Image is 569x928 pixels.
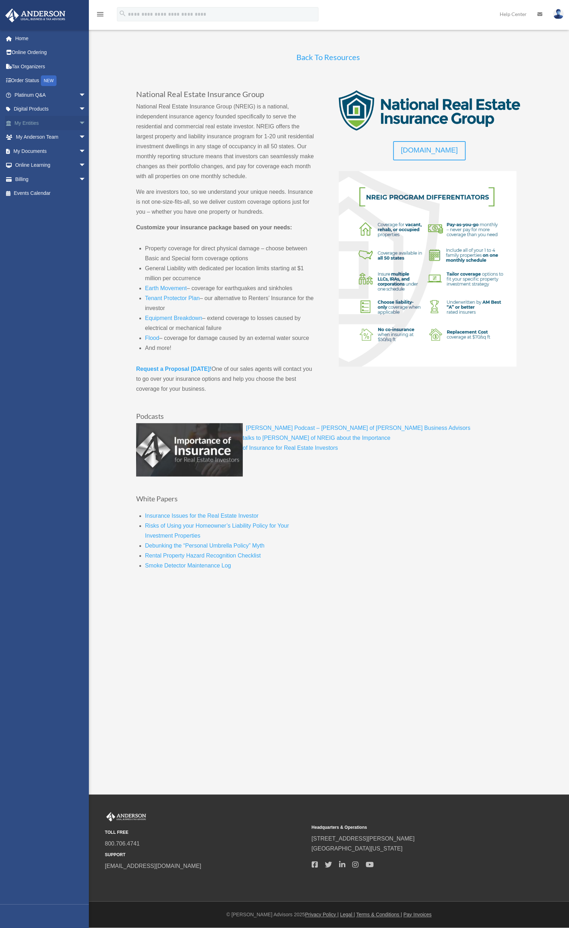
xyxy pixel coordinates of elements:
[145,293,317,313] li: – our alternative to Renters’ Insurance for the investor
[136,364,317,394] p: One of our sales agents will contact you to go over your insurance options and help you choose th...
[136,102,317,187] p: National Real Estate Insurance Group (NREIG) is a national, independent insurance agency founded ...
[3,9,68,22] img: Anderson Advisors Platinum Portal
[296,52,360,65] a: Back To Resources
[5,116,97,130] a: My Entitiesarrow_drop_down
[89,910,569,919] div: © [PERSON_NAME] Advisors 2025
[79,130,93,145] span: arrow_drop_down
[5,46,97,60] a: Online Ordering
[105,851,306,859] small: SUPPORT
[243,425,470,454] a: [PERSON_NAME] Podcast – [PERSON_NAME] of [PERSON_NAME] Business Advisorstalks to [PERSON_NAME] of...
[136,366,211,372] strong: Request a Proposal [DATE]!
[145,343,317,353] li: And more!
[5,130,97,144] a: My Anderson Teamarrow_drop_down
[311,836,414,842] a: [STREET_ADDRESS][PERSON_NAME]
[145,315,202,325] a: Equipment Breakdown
[311,824,513,831] small: Headquarters & Operations
[5,172,97,186] a: Billingarrow_drop_down
[145,285,187,295] a: Earth Movement
[136,412,520,423] h4: Podcasts
[145,562,231,572] a: Smoke Detector Maintenance Log
[5,186,97,201] a: Events Calendar
[403,912,431,917] a: Pay Invoices
[105,829,306,836] small: TOLL FREE
[145,244,317,263] li: Property coverage for direct physical damage – choose between Basic and Special form coverage opt...
[305,912,339,917] a: Privacy Policy |
[145,523,289,542] a: Risks of Using your Homeowner’s Liability Policy for Your Investment Properties
[41,75,57,86] div: NEW
[5,88,97,102] a: Platinum Q&Aarrow_drop_down
[145,553,259,562] a: Rental Property Hazard Recognition Checklis
[393,141,466,160] a: [DOMAIN_NAME]
[79,158,93,173] span: arrow_drop_down
[5,59,97,74] a: Tax Organizers
[145,295,200,305] a: Tenant Protector Plan
[136,90,317,102] h3: National Real Estate Insurance Group
[105,812,147,821] img: Anderson Advisors Platinum Portal
[356,912,402,917] a: Terms & Conditions |
[145,543,264,552] a: Debunking the “Personal Umbrella Policy” Myth
[136,187,317,223] p: We are investors too, so we understand your unique needs. Insurance is not one-size-fits-all, so ...
[145,333,317,343] li: – coverage for damage caused by an external water source
[311,846,402,852] a: [GEOGRAPHIC_DATA][US_STATE]
[340,912,355,917] a: Legal |
[339,90,520,130] img: nreig-logo
[259,553,261,562] a: t
[96,10,104,18] i: menu
[79,88,93,102] span: arrow_drop_down
[553,9,564,19] img: User Pic
[96,12,104,18] a: menu
[136,224,292,230] strong: Customize your insurance package based on your needs:
[136,366,211,375] a: Request a Proposal [DATE]!
[105,841,140,847] a: 800.706.4741
[5,102,97,116] a: Digital Productsarrow_drop_down
[5,74,97,88] a: Order StatusNEW
[145,283,317,293] li: – coverage for earthquakes and sinkholes
[145,313,317,333] li: – extend coverage to losses caused by electrical or mechanical failure
[5,144,97,158] a: My Documentsarrow_drop_down
[79,102,93,117] span: arrow_drop_down
[5,31,97,46] a: Home
[136,495,317,506] h4: White Papers
[5,158,97,172] a: Online Learningarrow_drop_down
[79,116,93,130] span: arrow_drop_down
[145,513,258,522] a: Insurance Issues for the Real Estate Investor
[145,335,159,345] a: Flood
[105,863,201,869] a: [EMAIL_ADDRESS][DOMAIN_NAME]
[79,172,93,187] span: arrow_drop_down
[79,144,93,159] span: arrow_drop_down
[339,171,516,367] img: Differentiators-Graphic
[145,263,317,283] li: General Liability with dedicated per location limits starting at $1 million per occurrence
[119,10,127,17] i: search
